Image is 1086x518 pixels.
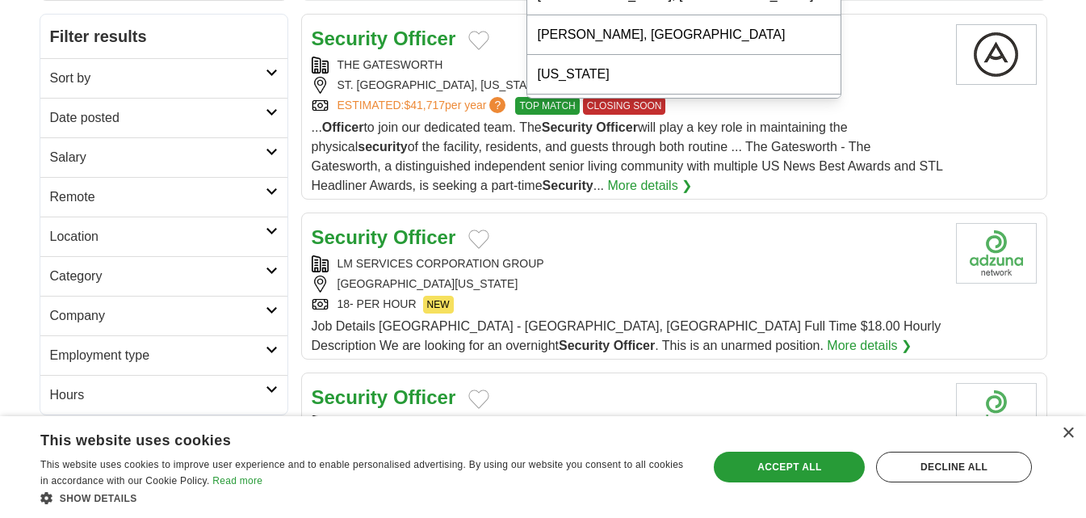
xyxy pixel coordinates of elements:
[40,335,287,375] a: Employment type
[596,120,638,134] strong: Officer
[40,490,689,506] div: Show details
[50,108,266,128] h2: Date posted
[312,415,943,432] div: SPRINGBOARD HOSPITALITY
[312,296,943,314] div: 18- PER HOUR
[40,296,287,335] a: Company
[60,493,137,504] span: Show details
[312,77,943,94] div: ST. [GEOGRAPHIC_DATA], [US_STATE], 63124
[527,95,841,154] div: [US_STATE][GEOGRAPHIC_DATA], [GEOGRAPHIC_DATA]
[212,475,262,486] a: Read more, opens a new window
[50,306,266,326] h2: Company
[468,31,489,50] button: Add to favorite jobs
[312,276,943,293] div: [GEOGRAPHIC_DATA][US_STATE]
[50,267,266,286] h2: Category
[40,15,287,58] h2: Filter results
[312,386,388,408] strong: Security
[312,120,943,192] span: ... to join our dedicated team. The will play a key role in maintaining the physical of the facil...
[956,223,1037,284] img: Company logo
[312,226,456,248] a: Security Officer
[312,226,388,248] strong: Security
[608,176,693,196] a: More details ❯
[543,179,593,192] strong: Security
[468,390,489,409] button: Add to favorite jobs
[1062,427,1074,440] div: Close
[50,385,266,405] h2: Hours
[40,177,287,217] a: Remote
[40,459,683,486] span: This website uses cookies to improve user experience and to enable personalised advertising. By u...
[393,226,455,248] strong: Officer
[50,69,266,88] h2: Sort by
[583,97,666,115] span: CLOSING SOON
[338,97,509,115] a: ESTIMATED:$41,717per year?
[322,120,364,134] strong: Officer
[40,58,287,98] a: Sort by
[956,24,1037,85] img: Company logo
[827,336,912,356] a: More details ❯
[312,27,456,49] a: Security Officer
[468,230,489,249] button: Add to favorite jobs
[527,55,841,95] div: [US_STATE]
[40,217,287,256] a: Location
[393,27,455,49] strong: Officer
[515,97,579,115] span: TOP MATCH
[876,452,1032,482] div: Decline all
[714,452,865,482] div: Accept all
[50,346,266,365] h2: Employment type
[423,296,454,314] span: NEW
[40,426,648,450] div: This website uses cookies
[312,319,941,352] span: Job Details [GEOGRAPHIC_DATA] - [GEOGRAPHIC_DATA], [GEOGRAPHIC_DATA] Full Time $18.00 Hourly Desc...
[358,140,407,154] strong: security
[489,97,505,113] span: ?
[542,120,593,134] strong: Security
[40,375,287,415] a: Hours
[50,227,266,246] h2: Location
[312,27,388,49] strong: Security
[312,255,943,272] div: LM SERVICES CORPORATION GROUP
[956,383,1037,444] img: Company logo
[614,339,656,352] strong: Officer
[527,15,841,55] div: [PERSON_NAME], [GEOGRAPHIC_DATA]
[312,386,456,408] a: Security Officer
[40,98,287,137] a: Date posted
[40,137,287,177] a: Salary
[312,57,943,74] div: THE GATESWORTH
[50,148,266,167] h2: Salary
[50,187,266,207] h2: Remote
[393,386,455,408] strong: Officer
[559,339,610,352] strong: Security
[40,256,287,296] a: Category
[404,99,445,112] span: $41,717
